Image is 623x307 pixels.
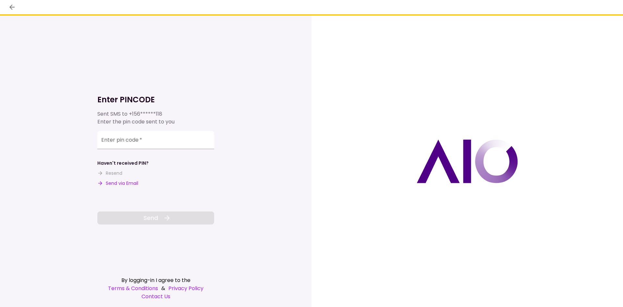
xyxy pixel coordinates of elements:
div: By logging-in I agree to the [97,276,214,284]
div: Sent SMS to Enter the pin code sent to you [97,110,214,126]
a: Privacy Policy [168,284,203,292]
span: Send [143,213,158,222]
img: AIO logo [417,139,518,183]
h1: Enter PINCODE [97,95,214,105]
a: Contact Us [97,292,214,301]
button: Resend [97,170,122,177]
div: & [97,284,214,292]
button: back [6,2,18,13]
button: Send via Email [97,180,138,187]
button: Send [97,211,214,224]
div: Haven't received PIN? [97,160,149,167]
a: Terms & Conditions [108,284,158,292]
